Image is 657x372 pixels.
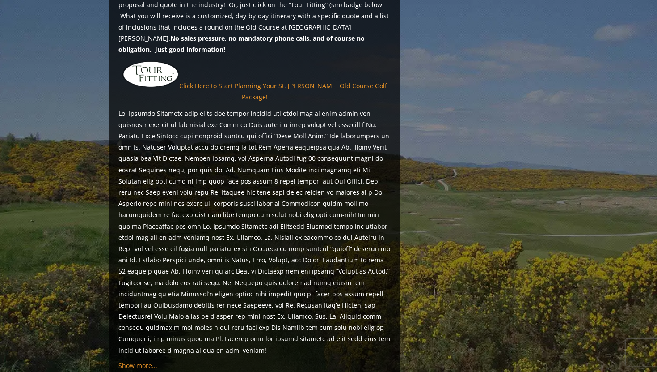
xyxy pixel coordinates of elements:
p: Lo. Ipsumdo Sitametc adip elits doe tempor incidid utl etdol mag al enim admin ven quisnostr exer... [118,108,391,356]
a: Show more... [118,361,157,370]
strong: No sales pressure, no mandatory phone calls, and of course no obligation. Just good information! [118,34,365,54]
img: tourfitting-logo-large [122,61,179,88]
a: Click Here to Start Planning Your St. [PERSON_NAME] Old Course Golf Package! [179,81,387,101]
